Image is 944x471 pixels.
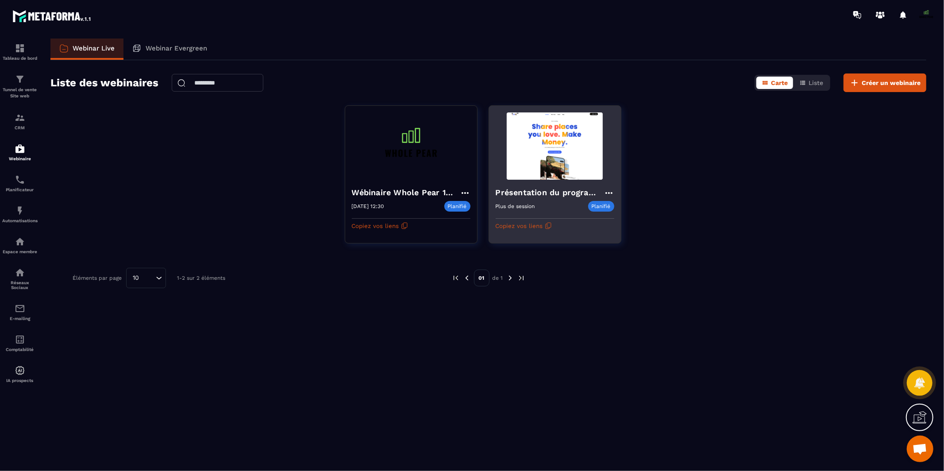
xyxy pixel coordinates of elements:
[2,230,38,261] a: automationsautomationsEspace membre
[2,199,38,230] a: automationsautomationsAutomatisations
[2,156,38,161] p: Webinaire
[352,186,460,199] h4: Wébinaire Whole Pear 11 Septembre 2025 à 12h30
[496,219,552,233] button: Copiez vos liens
[2,67,38,106] a: formationformationTunnel de vente Site web
[463,274,471,282] img: prev
[15,267,25,278] img: social-network
[517,274,525,282] img: next
[2,106,38,137] a: formationformationCRM
[50,74,158,92] h2: Liste des webinaires
[15,43,25,54] img: formation
[50,39,123,60] a: Webinar Live
[15,174,25,185] img: scheduler
[73,275,122,281] p: Éléments par page
[15,236,25,247] img: automations
[15,334,25,345] img: accountant
[506,274,514,282] img: next
[862,78,921,87] span: Créer un webinaire
[15,112,25,123] img: formation
[146,44,207,52] p: Webinar Evergreen
[2,187,38,192] p: Planificateur
[142,273,154,283] input: Search for option
[2,261,38,297] a: social-networksocial-networkRéseaux Sociaux
[493,274,503,282] p: de 1
[496,112,614,180] img: webinar-background
[809,79,823,86] span: Liste
[177,275,225,281] p: 1-2 sur 2 éléments
[2,56,38,61] p: Tableau de bord
[2,328,38,359] a: accountantaccountantComptabilité
[452,274,460,282] img: prev
[756,77,793,89] button: Carte
[12,8,92,24] img: logo
[73,44,115,52] p: Webinar Live
[474,270,489,286] p: 01
[496,186,604,199] h4: Présentation du programme ambassadeur
[2,137,38,168] a: automationsautomationsWebinaire
[15,205,25,216] img: automations
[15,74,25,85] img: formation
[15,143,25,154] img: automations
[444,201,470,212] p: Planifié
[15,303,25,314] img: email
[2,378,38,383] p: IA prospects
[588,201,614,212] p: Planifié
[794,77,828,89] button: Liste
[2,249,38,254] p: Espace membre
[352,203,384,209] p: [DATE] 12:30
[2,297,38,328] a: emailemailE-mailing
[771,79,788,86] span: Carte
[2,87,38,99] p: Tunnel de vente Site web
[907,436,933,462] a: Ouvrir le chat
[2,125,38,130] p: CRM
[126,268,166,288] div: Search for option
[2,316,38,321] p: E-mailing
[130,273,142,283] span: 10
[15,365,25,376] img: automations
[2,218,38,223] p: Automatisations
[2,168,38,199] a: schedulerschedulerPlanificateur
[844,73,926,92] button: Créer un webinaire
[352,112,470,180] img: webinar-background
[352,219,408,233] button: Copiez vos liens
[2,347,38,352] p: Comptabilité
[2,36,38,67] a: formationformationTableau de bord
[2,280,38,290] p: Réseaux Sociaux
[496,203,535,209] p: Plus de session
